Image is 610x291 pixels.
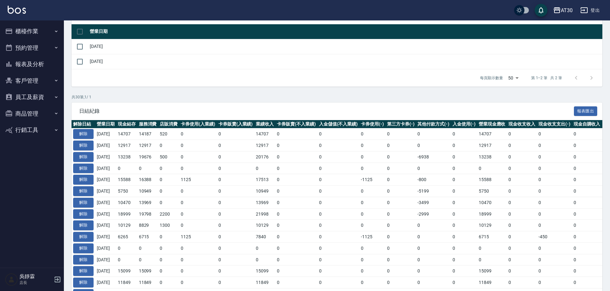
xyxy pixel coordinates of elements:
td: 0 [537,163,572,174]
td: 0 [451,208,477,220]
p: 每頁顯示數量 [480,75,503,81]
button: AT30 [551,4,575,17]
td: 0 [275,254,317,265]
button: 行銷工具 [3,122,61,138]
td: 0 [359,128,385,140]
td: 0 [217,231,255,243]
td: 0 [572,186,602,197]
td: 0 [385,254,416,265]
td: 0 [537,174,572,186]
td: 0 [451,186,477,197]
td: 0 [217,128,255,140]
td: 0 [416,254,451,265]
td: 1125 [179,231,217,243]
td: 0 [254,242,275,254]
td: -2999 [416,208,451,220]
td: 0 [217,220,255,231]
th: 現金自購收入 [572,120,602,128]
td: 0 [572,174,602,186]
button: 員工及薪資 [3,89,61,105]
td: 0 [537,151,572,163]
button: 解除 [73,243,94,253]
button: 報表及分析 [3,56,61,73]
td: 0 [217,242,255,254]
td: 0 [158,231,179,243]
td: 0 [507,186,537,197]
button: 預約管理 [3,40,61,56]
th: 卡券販賣(不入業績) [275,120,317,128]
p: 店長 [19,280,52,286]
td: 0 [451,254,477,265]
td: 10949 [254,186,275,197]
th: 店販消費 [158,120,179,128]
td: 0 [451,197,477,208]
td: 0 [179,151,217,163]
td: 0 [137,163,158,174]
td: 7840 [254,231,275,243]
td: 0 [359,151,385,163]
p: 共 30 筆, 1 / 1 [72,94,602,100]
td: 0 [507,128,537,140]
td: 0 [477,242,507,254]
td: -3499 [416,197,451,208]
td: 0 [179,220,217,231]
td: 0 [385,277,416,288]
td: 0 [385,151,416,163]
td: [DATE] [95,277,116,288]
td: 0 [537,220,572,231]
td: 0 [158,186,179,197]
td: 0 [317,140,360,151]
td: 0 [317,163,360,174]
td: 6715 [477,231,507,243]
td: 520 [158,128,179,140]
th: 業績收入 [254,120,275,128]
td: 0 [116,163,137,174]
td: 0 [451,163,477,174]
td: 0 [507,197,537,208]
td: 10129 [254,220,275,231]
td: 11849 [137,277,158,288]
td: [DATE] [95,174,116,186]
th: 卡券使用(-) [359,120,385,128]
td: [DATE] [95,265,116,277]
td: 0 [158,140,179,151]
td: 15099 [477,265,507,277]
td: 19798 [137,208,158,220]
td: 0 [179,128,217,140]
td: 0 [275,197,317,208]
td: 0 [451,128,477,140]
div: 50 [506,69,521,87]
td: 1300 [158,220,179,231]
th: 解除日結 [72,120,95,128]
td: 0 [217,277,255,288]
td: 18999 [116,208,137,220]
td: 0 [317,265,360,277]
td: 0 [359,220,385,231]
td: 0 [275,140,317,151]
td: 0 [275,277,317,288]
button: 登出 [578,4,602,16]
td: 0 [451,231,477,243]
td: 0 [359,197,385,208]
th: 入金儲值(不入業績) [317,120,360,128]
td: 0 [217,186,255,197]
td: 0 [572,208,602,220]
button: 解除 [73,232,94,242]
td: 0 [158,163,179,174]
td: 0 [416,140,451,151]
td: 0 [507,140,537,151]
td: 6265 [116,231,137,243]
td: 0 [275,265,317,277]
td: 0 [158,277,179,288]
td: 0 [537,265,572,277]
td: 0 [317,277,360,288]
td: 0 [385,208,416,220]
button: 解除 [73,164,94,173]
td: 0 [179,208,217,220]
td: 6715 [137,231,158,243]
td: 14707 [477,128,507,140]
td: 15099 [254,265,275,277]
td: 0 [507,208,537,220]
td: 0 [359,186,385,197]
td: 0 [158,197,179,208]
